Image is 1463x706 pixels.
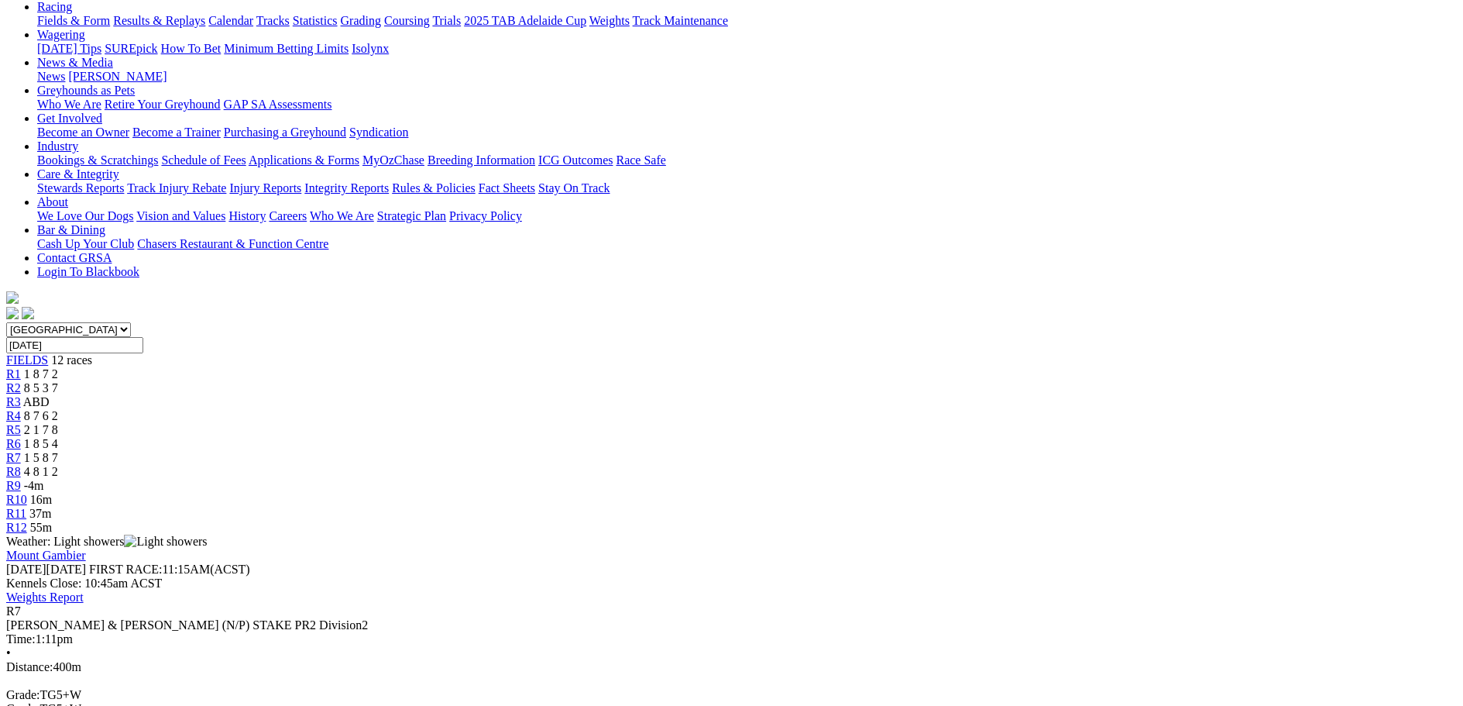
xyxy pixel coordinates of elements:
span: 1 8 7 2 [24,367,58,381]
span: -4m [24,479,44,492]
span: 37m [29,507,51,520]
a: R9 [6,479,21,492]
div: Greyhounds as Pets [37,98,1457,112]
a: Track Maintenance [633,14,728,27]
span: [DATE] [6,563,46,576]
a: News [37,70,65,83]
span: 4 8 1 2 [24,465,58,478]
a: R4 [6,409,21,422]
a: History [228,209,266,222]
span: R1 [6,367,21,381]
span: 1 5 8 7 [24,451,58,464]
a: News & Media [37,56,113,69]
a: We Love Our Dogs [37,209,133,222]
a: About [37,195,68,208]
a: [PERSON_NAME] [68,70,167,83]
img: Light showers [124,535,207,549]
div: TG5+W [6,688,1457,702]
a: Purchasing a Greyhound [224,126,346,139]
a: Get Involved [37,112,102,125]
a: Mount Gambier [6,549,86,562]
div: Racing [37,14,1457,28]
div: Kennels Close: 10:45am ACST [6,577,1457,591]
div: About [37,209,1457,223]
a: Fields & Form [37,14,110,27]
a: Results & Replays [113,14,205,27]
a: MyOzChase [362,153,424,167]
a: Who We Are [37,98,101,111]
div: Wagering [37,42,1457,56]
a: Bookings & Scratchings [37,153,158,167]
a: Applications & Forms [249,153,359,167]
a: Syndication [349,126,408,139]
a: Weights Report [6,591,84,604]
a: R2 [6,381,21,394]
span: R7 [6,604,21,618]
span: Distance: [6,660,53,673]
a: Race Safe [616,153,665,167]
a: Tracks [256,14,290,27]
a: Retire Your Greyhound [105,98,221,111]
a: R5 [6,423,21,436]
a: Weights [589,14,630,27]
a: Injury Reports [229,181,301,195]
a: Minimum Betting Limits [224,42,349,55]
div: 1:11pm [6,632,1457,646]
a: Bar & Dining [37,223,105,236]
a: Fact Sheets [479,181,535,195]
a: Grading [341,14,381,27]
a: Statistics [293,14,338,27]
a: Breeding Information [428,153,535,167]
span: 11:15AM(ACST) [89,563,250,576]
a: Track Injury Rebate [127,181,226,195]
a: Strategic Plan [377,209,446,222]
a: 2025 TAB Adelaide Cup [464,14,586,27]
a: FIELDS [6,353,48,367]
a: Industry [37,139,78,153]
span: FIRST RACE: [89,563,162,576]
span: 12 races [51,353,92,367]
span: Weather: Light showers [6,535,208,548]
a: Become a Trainer [132,126,221,139]
span: R11 [6,507,26,520]
div: 400m [6,660,1457,674]
a: Become an Owner [37,126,129,139]
a: Greyhounds as Pets [37,84,135,97]
span: R12 [6,521,27,534]
a: Care & Integrity [37,167,119,181]
a: [DATE] Tips [37,42,101,55]
a: Chasers Restaurant & Function Centre [137,237,328,250]
a: How To Bet [161,42,222,55]
a: R6 [6,437,21,450]
a: Vision and Values [136,209,225,222]
a: Rules & Policies [392,181,476,195]
img: facebook.svg [6,307,19,319]
a: Wagering [37,28,85,41]
img: twitter.svg [22,307,34,319]
span: R7 [6,451,21,464]
span: [DATE] [6,563,86,576]
a: SUREpick [105,42,157,55]
a: Login To Blackbook [37,265,139,278]
a: Trials [432,14,461,27]
input: Select date [6,337,143,353]
span: R8 [6,465,21,478]
span: 1 8 5 4 [24,437,58,450]
a: Contact GRSA [37,251,112,264]
a: Privacy Policy [449,209,522,222]
div: Get Involved [37,126,1457,139]
a: GAP SA Assessments [224,98,332,111]
span: 55m [30,521,52,534]
a: R3 [6,395,21,408]
a: Who We Are [310,209,374,222]
a: R10 [6,493,27,506]
a: Coursing [384,14,430,27]
span: 16m [30,493,52,506]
